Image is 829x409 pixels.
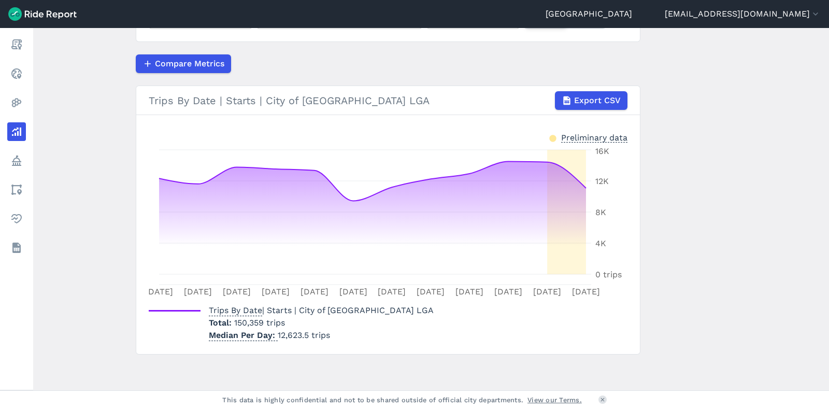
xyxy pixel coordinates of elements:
tspan: 8K [595,207,606,217]
a: Realtime [7,64,26,83]
tspan: [DATE] [145,287,173,297]
button: Compare Metrics [136,54,231,73]
a: Heatmaps [7,93,26,112]
tspan: [DATE] [339,287,367,297]
tspan: [DATE] [417,287,445,297]
tspan: 0 trips [595,270,622,279]
span: Compare Metrics [155,58,224,70]
span: 150,359 trips [234,318,285,328]
a: [GEOGRAPHIC_DATA] [546,8,632,20]
span: Median Per Day [209,327,278,341]
a: Health [7,209,26,228]
button: Export CSV [555,91,627,110]
tspan: [DATE] [572,287,600,297]
img: Ride Report [8,7,77,21]
tspan: [DATE] [533,287,561,297]
tspan: [DATE] [455,287,483,297]
div: Preliminary data [561,132,627,143]
a: Areas [7,180,26,199]
tspan: [DATE] [301,287,328,297]
span: | Starts | City of [GEOGRAPHIC_DATA] LGA [209,305,434,315]
span: Export CSV [574,94,621,107]
a: View our Terms. [527,395,582,405]
tspan: 4K [595,238,606,248]
a: Report [7,35,26,54]
span: Trips By Date [209,302,262,316]
tspan: [DATE] [494,287,522,297]
tspan: [DATE] [262,287,290,297]
a: Datasets [7,238,26,257]
tspan: 12K [595,176,609,186]
a: Analyze [7,122,26,141]
button: [EMAIL_ADDRESS][DOMAIN_NAME] [665,8,821,20]
a: Policy [7,151,26,170]
span: Total [209,318,234,328]
tspan: [DATE] [378,287,406,297]
tspan: [DATE] [223,287,251,297]
div: Trips By Date | Starts | City of [GEOGRAPHIC_DATA] LGA [149,91,627,110]
p: 12,623.5 trips [209,329,434,342]
tspan: 16K [595,146,609,156]
tspan: [DATE] [184,287,212,297]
